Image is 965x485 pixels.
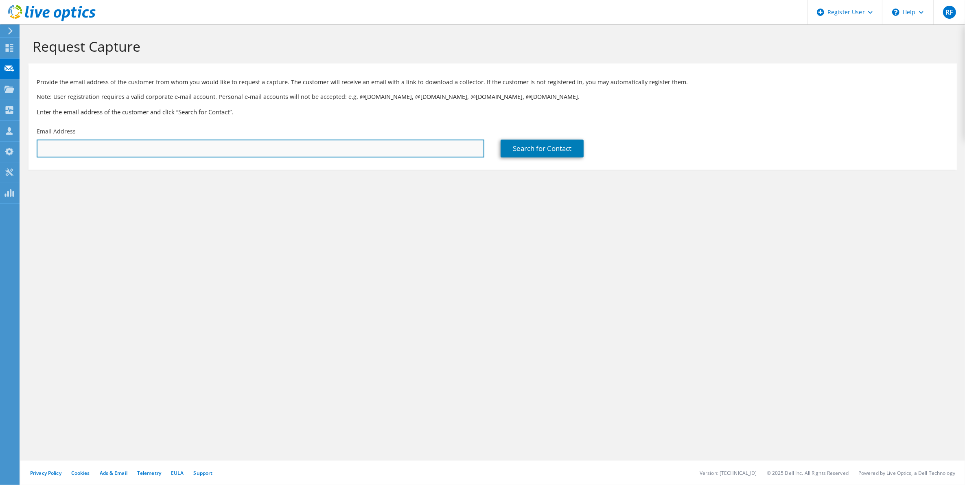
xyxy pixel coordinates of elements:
[858,470,955,476] li: Powered by Live Optics, a Dell Technology
[137,470,161,476] a: Telemetry
[71,470,90,476] a: Cookies
[193,470,212,476] a: Support
[767,470,849,476] li: © 2025 Dell Inc. All Rights Reserved
[171,470,184,476] a: EULA
[100,470,127,476] a: Ads & Email
[892,9,899,16] svg: \n
[943,6,956,19] span: RF
[37,127,76,135] label: Email Address
[37,92,949,101] p: Note: User registration requires a valid corporate e-mail account. Personal e-mail accounts will ...
[700,470,757,476] li: Version: [TECHNICAL_ID]
[37,78,949,87] p: Provide the email address of the customer from whom you would like to request a capture. The cust...
[30,470,61,476] a: Privacy Policy
[501,140,584,157] a: Search for Contact
[37,107,949,116] h3: Enter the email address of the customer and click “Search for Contact”.
[33,38,949,55] h1: Request Capture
